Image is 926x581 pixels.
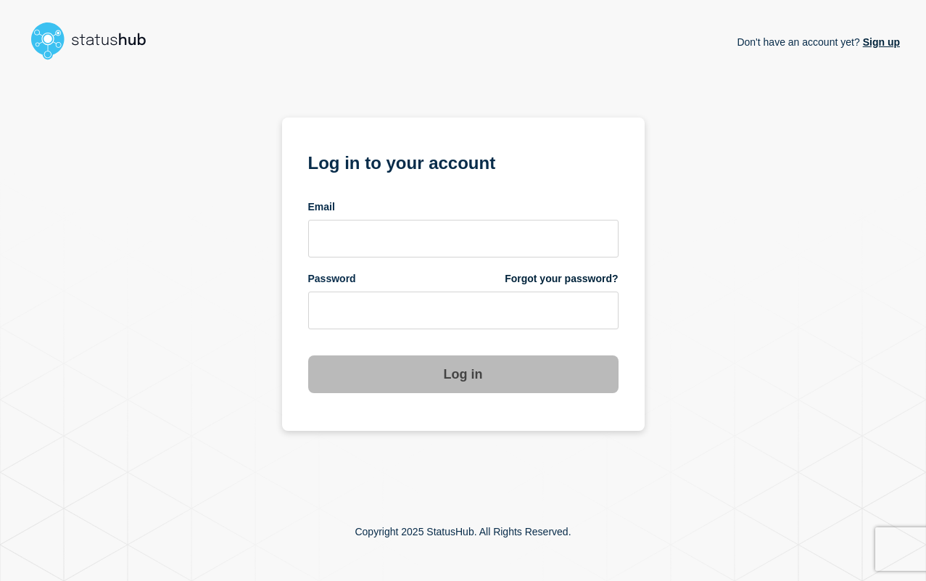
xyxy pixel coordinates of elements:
[308,200,335,214] span: Email
[308,292,619,329] input: password input
[26,17,164,64] img: StatusHub logo
[308,220,619,257] input: email input
[505,272,618,286] a: Forgot your password?
[308,355,619,393] button: Log in
[737,25,900,59] p: Don't have an account yet?
[355,526,571,537] p: Copyright 2025 StatusHub. All Rights Reserved.
[308,272,356,286] span: Password
[308,148,619,175] h1: Log in to your account
[860,36,900,48] a: Sign up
